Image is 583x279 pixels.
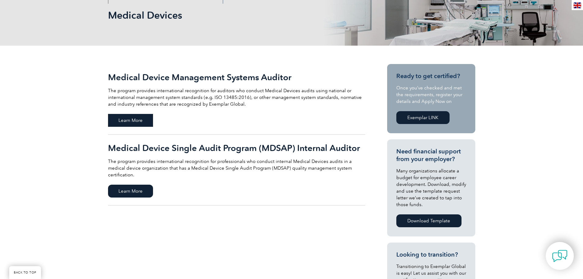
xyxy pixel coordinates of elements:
h3: Looking to transition? [396,251,466,258]
a: Medical Device Single Audit Program (MDSAP) Internal Auditor The program provides international r... [108,135,365,205]
p: The program provides international recognition for auditors who conduct Medical Devices audits us... [108,87,365,107]
span: Learn More [108,185,153,198]
h2: Medical Device Management Systems Auditor [108,72,365,82]
img: contact-chat.png [552,248,567,264]
a: Medical Device Management Systems Auditor The program provides international recognition for audi... [108,64,365,135]
h1: Medical Devices [108,9,343,21]
img: en [574,2,581,8]
p: Once you’ve checked and met the requirements, register your details and Apply Now on [396,85,466,105]
span: Learn More [108,114,153,127]
p: The program provides international recognition for professionals who conduct internal Medical Dev... [108,158,365,178]
a: Download Template [396,214,462,227]
h2: Medical Device Single Audit Program (MDSAP) Internal Auditor [108,143,365,153]
p: Many organizations allocate a budget for employee career development. Download, modify and use th... [396,168,466,208]
h3: Ready to get certified? [396,72,466,80]
h3: Need financial support from your employer? [396,148,466,163]
a: Exemplar LINK [396,111,450,124]
a: BACK TO TOP [9,266,41,279]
